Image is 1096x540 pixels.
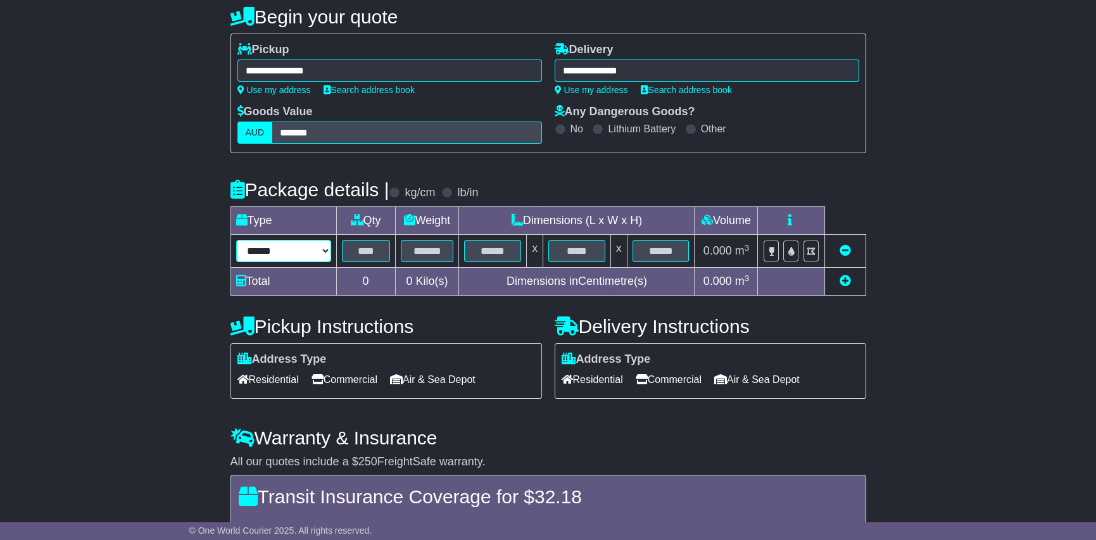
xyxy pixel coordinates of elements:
[324,85,415,95] a: Search address book
[336,207,395,235] td: Qty
[237,85,311,95] a: Use my address
[703,275,732,287] span: 0.000
[395,268,459,296] td: Kilo(s)
[840,275,851,287] a: Add new item
[840,244,851,257] a: Remove this item
[230,268,336,296] td: Total
[237,353,327,367] label: Address Type
[336,268,395,296] td: 0
[641,85,732,95] a: Search address book
[390,370,476,389] span: Air & Sea Depot
[534,486,582,507] span: 32.18
[237,122,273,144] label: AUD
[610,235,627,268] td: x
[714,370,800,389] span: Air & Sea Depot
[358,455,377,468] span: 250
[527,235,543,268] td: x
[745,273,750,283] sup: 3
[701,123,726,135] label: Other
[745,243,750,253] sup: 3
[405,186,435,200] label: kg/cm
[312,370,377,389] span: Commercial
[395,207,459,235] td: Weight
[555,85,628,95] a: Use my address
[459,268,695,296] td: Dimensions in Centimetre(s)
[555,316,866,337] h4: Delivery Instructions
[230,179,389,200] h4: Package details |
[703,244,732,257] span: 0.000
[230,6,866,27] h4: Begin your quote
[230,316,542,337] h4: Pickup Instructions
[555,43,614,57] label: Delivery
[562,353,651,367] label: Address Type
[735,275,750,287] span: m
[237,105,313,119] label: Goods Value
[406,275,412,287] span: 0
[230,427,866,448] h4: Warranty & Insurance
[457,186,478,200] label: lb/in
[237,43,289,57] label: Pickup
[230,455,866,469] div: All our quotes include a $ FreightSafe warranty.
[636,370,702,389] span: Commercial
[608,123,676,135] label: Lithium Battery
[695,207,758,235] td: Volume
[555,105,695,119] label: Any Dangerous Goods?
[459,207,695,235] td: Dimensions (L x W x H)
[239,486,858,507] h4: Transit Insurance Coverage for $
[562,370,623,389] span: Residential
[230,207,336,235] td: Type
[570,123,583,135] label: No
[237,370,299,389] span: Residential
[189,525,372,536] span: © One World Courier 2025. All rights reserved.
[735,244,750,257] span: m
